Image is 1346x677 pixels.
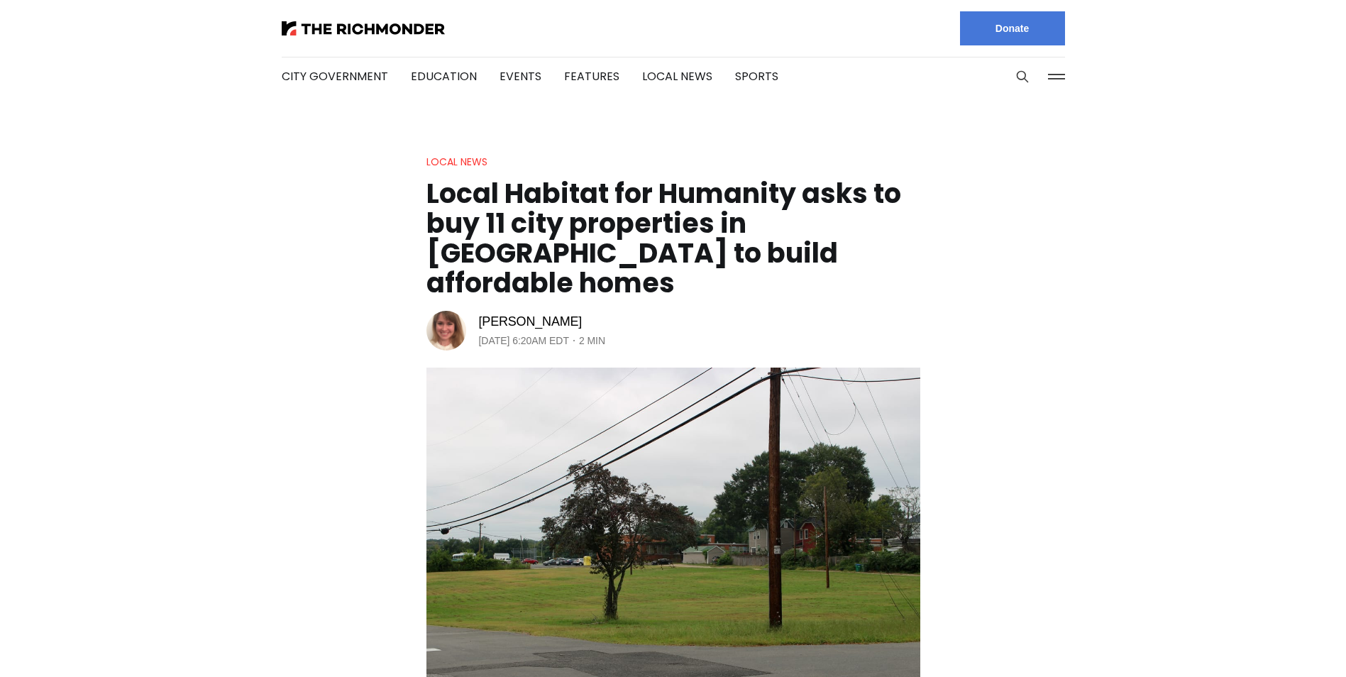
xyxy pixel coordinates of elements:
[426,155,487,169] a: Local News
[735,68,778,84] a: Sports
[642,68,712,84] a: Local News
[479,332,575,349] time: [DATE] 6:20AM EDT
[282,68,388,84] a: City Government
[426,179,920,298] h1: Local Habitat for Humanity asks to buy 11 city properties in [GEOGRAPHIC_DATA] to build affordabl...
[282,21,445,35] img: The Richmonder
[479,313,584,330] a: [PERSON_NAME]
[564,68,619,84] a: Features
[426,311,466,351] img: Sarah Vogelsong
[1012,66,1033,87] button: Search this site
[585,332,612,349] span: 2 min
[500,68,541,84] a: Events
[960,11,1065,45] a: Donate
[411,68,477,84] a: Education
